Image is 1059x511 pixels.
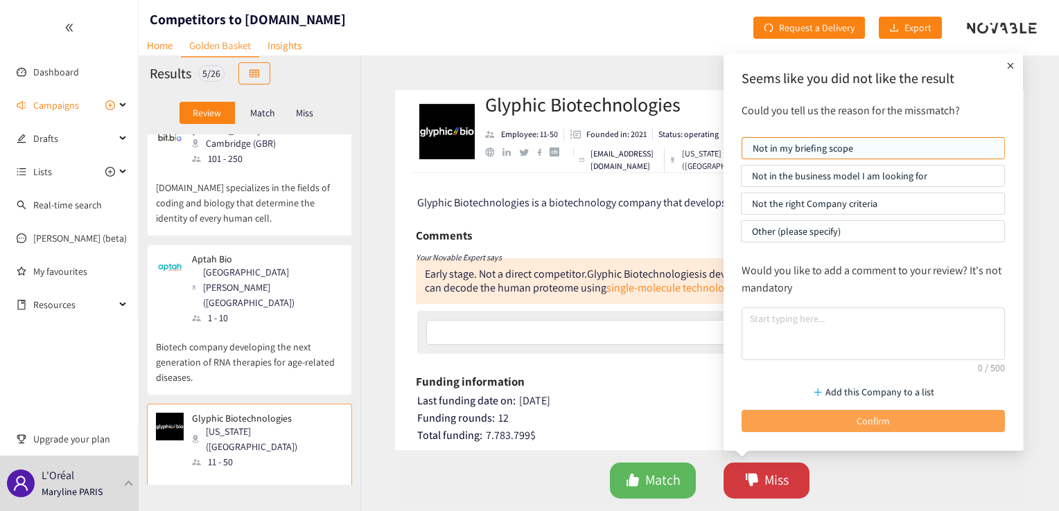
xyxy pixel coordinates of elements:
div: Glyphic Biotechnologies [587,267,699,281]
span: plus-circle [105,167,115,177]
div: [US_STATE] ([GEOGRAPHIC_DATA]) [192,424,342,454]
span: plus-circle [105,100,115,110]
div: 1 - 10 [192,310,342,325]
button: table [238,62,270,84]
img: Snapshot of the company's website [156,413,184,440]
div: Cambridge (GBR) [192,136,284,151]
p: Glyphic Biotechnologies [192,413,333,424]
p: [EMAIL_ADDRESS][DOMAIN_NAME] [590,147,658,172]
span: Lists [33,158,52,186]
button: redoRequest a Delivery [753,17,865,39]
span: like [626,473,640,489]
p: Not the right Company criteria [752,193,994,214]
span: Miss [764,469,789,491]
span: Confirm [857,413,890,429]
p: Status: operating [658,128,719,141]
span: sound [17,100,26,110]
li: Status [653,128,719,141]
a: twitter [519,149,536,156]
p: [DOMAIN_NAME] specializes in the fields of coding and biology that determine the identity of ever... [156,166,343,226]
p: Could you tell us the reason for the missmatch? [735,102,1012,119]
p: Miss [296,107,313,118]
span: Request a Delivery [779,20,855,35]
p: Other (please specify) [752,221,994,242]
a: Real-time search [33,199,102,211]
span: redo [764,23,773,34]
li: Founded in year [564,128,653,141]
span: edit [17,134,26,143]
span: dislike [745,473,759,489]
h6: Funding information [416,371,525,392]
button: downloadExport [879,17,942,39]
p: Not in the business model I am looking for [752,165,994,186]
a: Golden Basket [181,35,259,57]
a: facebook [537,148,550,156]
h1: Competitors to [DOMAIN_NAME] [150,10,346,29]
div: 101 - 250 [192,151,284,166]
div: 7.783.799 $ [417,429,1004,442]
span: table [250,69,259,80]
span: Total funding: [417,428,482,442]
p: Aptah Bio [192,253,333,265]
div: 12 [417,411,1004,425]
p: Biotech company developing the next generation of RNA therapies for age-related diseases. [156,325,343,385]
button: likeMatch [610,463,696,499]
span: trophy [17,434,26,444]
img: Company Logo [419,104,475,159]
h6: Comments [416,225,472,246]
a: linkedin [502,148,519,156]
p: Not in my briefing scope [753,138,994,159]
span: double-left [64,23,74,33]
p: Founded in: 2021 [586,128,647,141]
div: Early stage. Not a direct competitor. is developing a protein sequencing platform that can decode... [425,267,924,295]
p: L'Oréal [42,467,74,484]
a: [PERSON_NAME] (beta) [33,232,127,244]
i: Your Novable Expert says [416,252,502,262]
span: Resources [33,291,115,319]
div: [GEOGRAPHIC_DATA][PERSON_NAME] ([GEOGRAPHIC_DATA]) [192,265,342,310]
p: Employee: 11-50 [501,128,558,141]
a: crunchbase [550,147,567,156]
span: plus [1004,59,1017,73]
iframe: Chat Widget [990,445,1059,511]
span: Last funding date on: [417,393,516,408]
button: Add this Company to a list [742,381,1005,403]
div: 5 / 26 [198,65,225,82]
span: unordered-list [17,167,26,177]
button: Confirm [742,410,1005,432]
span: Drafts [33,125,115,152]
span: Match [645,469,681,491]
div: [US_STATE] ([GEOGRAPHIC_DATA]) [670,147,762,172]
span: Campaigns [33,91,79,119]
p: Review [193,107,221,118]
span: book [17,300,26,310]
span: Funding rounds: [417,411,495,425]
h2: Seems like you did not like the result [742,69,1005,88]
a: single-molecule technology. [606,280,737,295]
span: Upgrade your plan [33,425,128,453]
a: Dashboard [33,66,79,78]
button: dislikeMiss [724,463,809,499]
a: Insights [259,35,310,56]
li: Employees [485,128,564,141]
div: 11 - 50 [192,454,342,469]
a: My favourites [33,258,128,285]
span: user [12,475,29,492]
img: Snapshot of the company's website [156,253,184,281]
h2: Glyphic Biotechnologies [485,91,762,118]
span: Export [904,20,931,35]
p: Match [250,107,275,118]
div: Widget de chat [990,445,1059,511]
a: Home [139,35,181,56]
a: website [485,147,502,156]
div: [DATE] [417,394,1004,408]
p: Add this Company to a list [825,384,934,400]
span: Glyphic Biotechnologies is a biotechnology company that develops a protein sequencing platform. [417,195,871,210]
h2: Results [150,64,191,83]
span: download [889,23,899,34]
img: Snapshot of the company's website [156,125,184,152]
p: Maryline PARIS [42,484,103,499]
p: Would you like to add a comment to your review? It's not mandatory [742,262,1005,296]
